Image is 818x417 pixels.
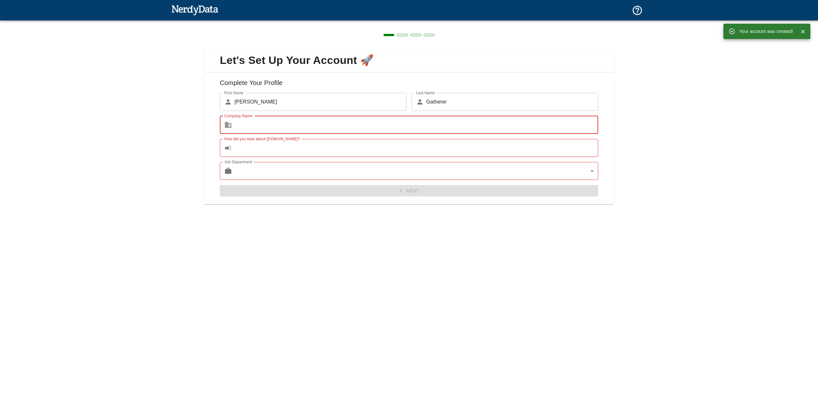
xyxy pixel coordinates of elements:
label: Company Name [224,113,252,119]
label: Job Department [224,159,252,165]
span: Let's Set Up Your Account 🚀 [210,54,608,67]
label: First Name [224,90,243,96]
label: How did you hear about [DOMAIN_NAME]? [224,136,300,142]
h6: Complete Your Profile [210,78,608,93]
img: NerdyData.com [171,4,218,16]
label: Last Name [416,90,435,96]
button: Support and Documentation [628,1,647,20]
button: Close [798,27,808,36]
div: Your account was created! [739,26,793,37]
